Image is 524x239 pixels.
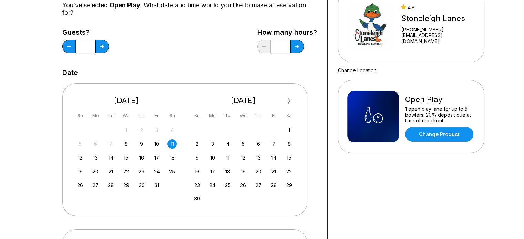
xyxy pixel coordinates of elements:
[167,126,177,135] div: Not available Saturday, October 4th, 2025
[405,127,473,142] a: Change Product
[137,126,146,135] div: Not available Thursday, October 2nd, 2025
[152,181,162,190] div: Choose Friday, October 31st, 2025
[269,139,278,149] div: Choose Friday, November 7th, 2025
[137,167,146,176] div: Choose Thursday, October 23rd, 2025
[62,1,317,17] div: You’ve selected ! What date and time would you like to make a reservation for?
[137,111,146,120] div: Th
[106,153,115,162] div: Choose Tuesday, October 14th, 2025
[91,139,100,149] div: Not available Monday, October 6th, 2025
[223,181,233,190] div: Choose Tuesday, November 25th, 2025
[269,153,278,162] div: Choose Friday, November 14th, 2025
[75,139,85,149] div: Not available Sunday, October 5th, 2025
[223,153,233,162] div: Choose Tuesday, November 11th, 2025
[152,167,162,176] div: Choose Friday, October 24th, 2025
[208,153,217,162] div: Choose Monday, November 10th, 2025
[238,181,248,190] div: Choose Wednesday, November 26th, 2025
[122,167,131,176] div: Choose Wednesday, October 22nd, 2025
[73,96,180,105] div: [DATE]
[208,181,217,190] div: Choose Monday, November 24th, 2025
[193,139,202,149] div: Choose Sunday, November 2nd, 2025
[193,153,202,162] div: Choose Sunday, November 9th, 2025
[285,181,294,190] div: Choose Saturday, November 29th, 2025
[106,111,115,120] div: Tu
[401,26,475,32] div: [PHONE_NUMBER]
[285,153,294,162] div: Choose Saturday, November 15th, 2025
[257,29,317,36] label: How many hours?
[167,167,177,176] div: Choose Saturday, October 25th, 2025
[122,111,131,120] div: We
[122,181,131,190] div: Choose Wednesday, October 29th, 2025
[110,1,140,9] span: Open Play
[91,111,100,120] div: Mo
[401,14,475,23] div: Stoneleigh Lanes
[269,167,278,176] div: Choose Friday, November 21st, 2025
[269,111,278,120] div: Fr
[193,167,202,176] div: Choose Sunday, November 16th, 2025
[208,167,217,176] div: Choose Monday, November 17th, 2025
[405,95,475,104] div: Open Play
[122,153,131,162] div: Choose Wednesday, October 15th, 2025
[167,139,177,149] div: Choose Saturday, October 11th, 2025
[62,69,78,76] label: Date
[167,111,177,120] div: Sa
[285,167,294,176] div: Choose Saturday, November 22nd, 2025
[75,153,85,162] div: Choose Sunday, October 12th, 2025
[106,167,115,176] div: Choose Tuesday, October 21st, 2025
[137,181,146,190] div: Choose Thursday, October 30th, 2025
[401,4,475,10] div: 4.8
[223,139,233,149] div: Choose Tuesday, November 4th, 2025
[284,96,295,107] button: Next Month
[254,111,263,120] div: Th
[223,167,233,176] div: Choose Tuesday, November 18th, 2025
[152,153,162,162] div: Choose Friday, October 17th, 2025
[285,126,294,135] div: Choose Saturday, November 1st, 2025
[223,111,233,120] div: Tu
[137,139,146,149] div: Choose Thursday, October 9th, 2025
[338,67,377,73] a: Change Location
[254,167,263,176] div: Choose Thursday, November 20th, 2025
[193,181,202,190] div: Choose Sunday, November 23rd, 2025
[401,32,475,44] a: [EMAIL_ADDRESS][DOMAIN_NAME]
[238,153,248,162] div: Choose Wednesday, November 12th, 2025
[75,111,85,120] div: Su
[137,153,146,162] div: Choose Thursday, October 16th, 2025
[122,126,131,135] div: Not available Wednesday, October 1st, 2025
[167,153,177,162] div: Choose Saturday, October 18th, 2025
[193,111,202,120] div: Su
[193,194,202,203] div: Choose Sunday, November 30th, 2025
[91,181,100,190] div: Choose Monday, October 27th, 2025
[238,139,248,149] div: Choose Wednesday, November 5th, 2025
[62,29,109,36] label: Guests?
[152,111,162,120] div: Fr
[106,139,115,149] div: Not available Tuesday, October 7th, 2025
[106,181,115,190] div: Choose Tuesday, October 28th, 2025
[75,125,178,190] div: month 2025-10
[152,139,162,149] div: Choose Friday, October 10th, 2025
[285,139,294,149] div: Choose Saturday, November 8th, 2025
[190,96,297,105] div: [DATE]
[238,111,248,120] div: We
[269,181,278,190] div: Choose Friday, November 28th, 2025
[75,167,85,176] div: Choose Sunday, October 19th, 2025
[208,139,217,149] div: Choose Monday, November 3rd, 2025
[285,111,294,120] div: Sa
[254,181,263,190] div: Choose Thursday, November 27th, 2025
[91,167,100,176] div: Choose Monday, October 20th, 2025
[238,167,248,176] div: Choose Wednesday, November 19th, 2025
[208,111,217,120] div: Mo
[152,126,162,135] div: Not available Friday, October 3rd, 2025
[192,125,295,204] div: month 2025-11
[254,153,263,162] div: Choose Thursday, November 13th, 2025
[254,139,263,149] div: Choose Thursday, November 6th, 2025
[347,91,399,142] img: Open Play
[122,139,131,149] div: Choose Wednesday, October 8th, 2025
[91,153,100,162] div: Choose Monday, October 13th, 2025
[405,106,475,123] div: 1 open play lane for up to 5 bowlers. 20% deposit due at time of checkout.
[75,181,85,190] div: Choose Sunday, October 26th, 2025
